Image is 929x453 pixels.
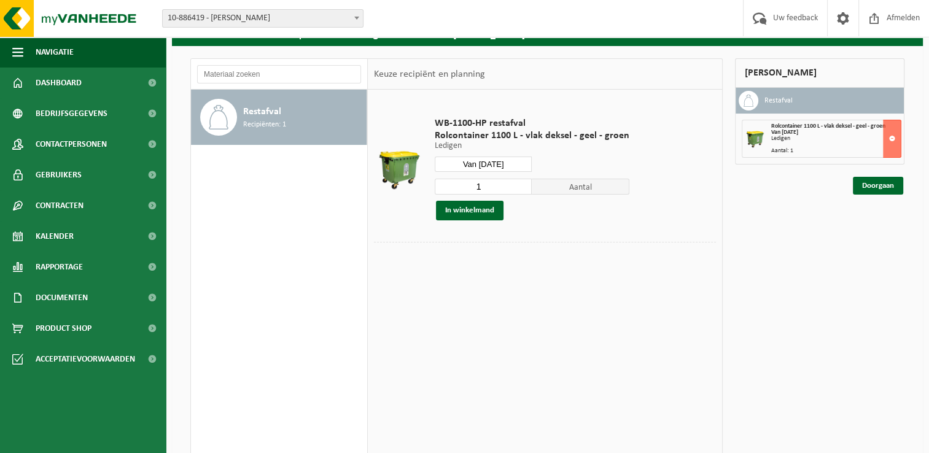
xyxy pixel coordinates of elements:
[36,37,74,68] span: Navigatie
[36,313,91,344] span: Product Shop
[735,58,904,88] div: [PERSON_NAME]
[197,65,361,83] input: Materiaal zoeken
[368,59,491,90] div: Keuze recipiënt en planning
[771,136,901,142] div: Ledigen
[771,148,901,154] div: Aantal: 1
[771,129,798,136] strong: Van [DATE]
[36,129,107,160] span: Contactpersonen
[36,221,74,252] span: Kalender
[191,90,367,145] button: Restafval Recipiënten: 1
[163,10,363,27] span: 10-886419 - VANNESTE ALEXANDER - MOORSLEDE
[36,252,83,282] span: Rapportage
[36,160,82,190] span: Gebruikers
[162,9,363,28] span: 10-886419 - VANNESTE ALEXANDER - MOORSLEDE
[436,201,503,220] button: In winkelmand
[435,157,532,172] input: Selecteer datum
[764,91,793,110] h3: Restafval
[435,117,629,130] span: WB-1100-HP restafval
[243,119,286,131] span: Recipiënten: 1
[435,130,629,142] span: Rolcontainer 1100 L - vlak deksel - geel - groen
[435,142,629,150] p: Ledigen
[36,190,84,221] span: Contracten
[243,104,281,119] span: Restafval
[36,344,135,374] span: Acceptatievoorwaarden
[36,282,88,313] span: Documenten
[532,179,629,195] span: Aantal
[36,68,82,98] span: Dashboard
[36,98,107,129] span: Bedrijfsgegevens
[853,177,903,195] a: Doorgaan
[771,123,885,130] span: Rolcontainer 1100 L - vlak deksel - geel - groen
